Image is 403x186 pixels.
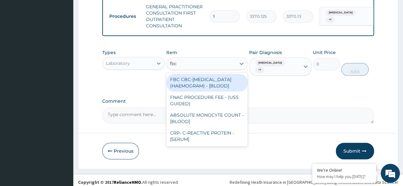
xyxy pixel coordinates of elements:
[114,179,141,185] a: RelianceHMO
[166,127,248,145] div: CRP- C-REACTIVE PROTEIN - [SERUM]
[166,74,248,92] div: FBC CBC-[MEDICAL_DATA] (HAEMOGRAM) - [BLOOD]
[37,54,88,118] span: We're online!
[317,167,371,173] div: We're Online!
[166,109,248,127] div: ABSOLUTE MONOCYTE COUNT - [BLOOD]
[102,143,139,159] button: Previous
[313,49,336,56] label: Unit Price
[326,10,356,16] span: [MEDICAL_DATA]
[106,10,143,22] td: Procedures
[255,67,264,73] span: + 1
[143,0,206,32] td: GENERAL PRACTITIONER CONSULTATION FIRST OUTPATIENT CONSULTATION
[255,60,285,66] span: [MEDICAL_DATA]
[106,60,130,66] div: Laboratory
[317,174,371,179] p: How may I help you today?
[102,50,116,55] label: Types
[249,49,282,56] label: Pair Diagnosis
[336,143,374,159] button: Submit
[230,179,398,185] div: Redefining Heath Insurance in [GEOGRAPHIC_DATA] using Telemedicine and Data Science!
[102,99,374,104] label: Comment
[326,17,335,23] span: + 1
[166,49,177,56] label: Item
[104,3,120,18] div: Minimize live chat window
[33,36,107,44] div: Chat with us now
[12,32,26,48] img: d_794563401_company_1708531726252_794563401
[166,92,248,109] div: FNAC PROCEDURE FEE - (USS GUIDED)
[341,63,368,76] button: Add
[3,121,121,143] textarea: Type your message and hit 'Enter'
[78,179,142,185] strong: Copyright © 2017 .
